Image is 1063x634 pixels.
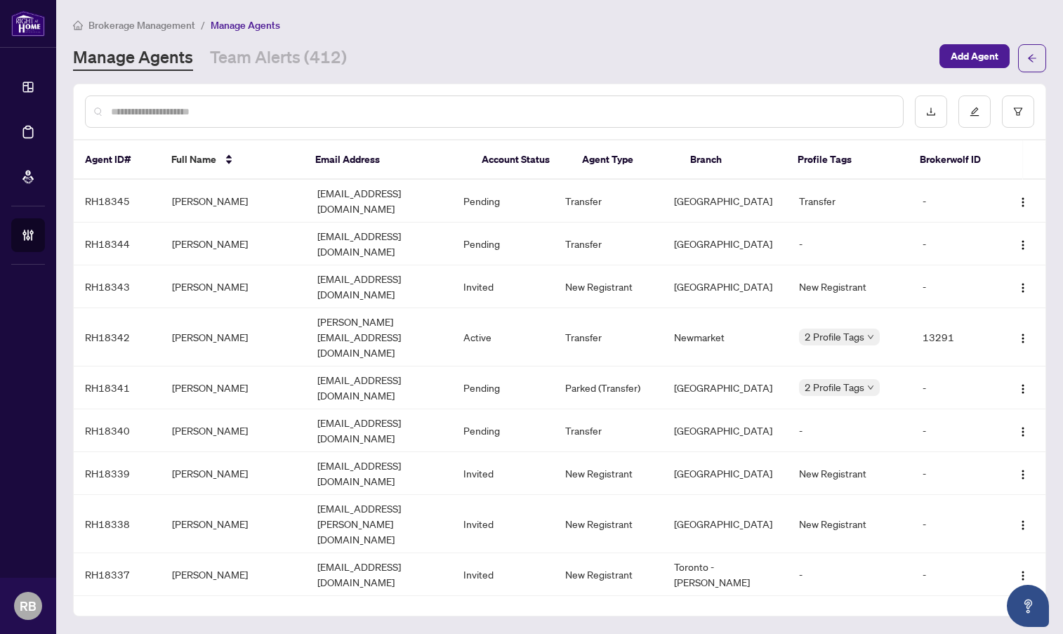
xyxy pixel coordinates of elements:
[160,140,304,180] th: Full Name
[161,180,306,223] td: [PERSON_NAME]
[911,409,998,452] td: -
[74,140,160,180] th: Agent ID#
[161,409,306,452] td: [PERSON_NAME]
[74,553,161,596] td: RH18337
[554,180,663,223] td: Transfer
[161,223,306,265] td: [PERSON_NAME]
[201,17,205,33] li: /
[554,265,663,308] td: New Registrant
[306,366,451,409] td: [EMAIL_ADDRESS][DOMAIN_NAME]
[867,384,874,391] span: down
[1017,197,1029,208] img: Logo
[20,596,37,616] span: RB
[161,495,306,553] td: [PERSON_NAME]
[786,140,909,180] th: Profile Tags
[663,409,788,452] td: [GEOGRAPHIC_DATA]
[306,180,451,223] td: [EMAIL_ADDRESS][DOMAIN_NAME]
[161,265,306,308] td: [PERSON_NAME]
[73,20,83,30] span: home
[788,180,911,223] td: Transfer
[663,180,788,223] td: [GEOGRAPHIC_DATA]
[74,223,161,265] td: RH18344
[74,180,161,223] td: RH18345
[788,265,911,308] td: New Registrant
[304,140,470,180] th: Email Address
[1017,469,1029,480] img: Logo
[452,265,554,308] td: Invited
[74,495,161,553] td: RH18338
[911,495,998,553] td: -
[867,333,874,341] span: down
[571,140,679,180] th: Agent Type
[306,553,451,596] td: [EMAIL_ADDRESS][DOMAIN_NAME]
[1012,232,1034,255] button: Logo
[74,366,161,409] td: RH18341
[452,495,554,553] td: Invited
[1017,570,1029,581] img: Logo
[1017,239,1029,251] img: Logo
[306,409,451,452] td: [EMAIL_ADDRESS][DOMAIN_NAME]
[679,140,787,180] th: Branch
[663,308,788,366] td: Newmarket
[554,308,663,366] td: Transfer
[88,19,195,32] span: Brokerage Management
[554,409,663,452] td: Transfer
[958,95,991,128] button: edit
[554,553,663,596] td: New Registrant
[788,495,911,553] td: New Registrant
[911,366,998,409] td: -
[1012,563,1034,586] button: Logo
[452,180,554,223] td: Pending
[911,265,998,308] td: -
[452,308,554,366] td: Active
[171,152,216,167] span: Full Name
[915,95,947,128] button: download
[74,409,161,452] td: RH18340
[911,452,998,495] td: -
[805,329,864,345] span: 2 Profile Tags
[306,452,451,495] td: [EMAIL_ADDRESS][DOMAIN_NAME]
[951,45,998,67] span: Add Agent
[1012,513,1034,535] button: Logo
[306,265,451,308] td: [EMAIL_ADDRESS][DOMAIN_NAME]
[554,495,663,553] td: New Registrant
[161,308,306,366] td: [PERSON_NAME]
[663,452,788,495] td: [GEOGRAPHIC_DATA]
[911,180,998,223] td: -
[306,495,451,553] td: [EMAIL_ADDRESS][PERSON_NAME][DOMAIN_NAME]
[663,553,788,596] td: Toronto - [PERSON_NAME]
[554,366,663,409] td: Parked (Transfer)
[663,366,788,409] td: [GEOGRAPHIC_DATA]
[74,308,161,366] td: RH18342
[452,223,554,265] td: Pending
[161,553,306,596] td: [PERSON_NAME]
[926,107,936,117] span: download
[1012,419,1034,442] button: Logo
[911,223,998,265] td: -
[1013,107,1023,117] span: filter
[306,308,451,366] td: [PERSON_NAME][EMAIL_ADDRESS][DOMAIN_NAME]
[211,19,280,32] span: Manage Agents
[1007,585,1049,627] button: Open asap
[1017,333,1029,344] img: Logo
[452,366,554,409] td: Pending
[1012,376,1034,399] button: Logo
[663,495,788,553] td: [GEOGRAPHIC_DATA]
[805,379,864,395] span: 2 Profile Tags
[1017,383,1029,395] img: Logo
[1012,326,1034,348] button: Logo
[1017,282,1029,293] img: Logo
[1017,520,1029,531] img: Logo
[73,46,193,71] a: Manage Agents
[74,452,161,495] td: RH18339
[788,409,911,452] td: -
[554,452,663,495] td: New Registrant
[452,452,554,495] td: Invited
[161,452,306,495] td: [PERSON_NAME]
[909,140,995,180] th: Brokerwolf ID
[470,140,571,180] th: Account Status
[452,409,554,452] td: Pending
[306,223,451,265] td: [EMAIL_ADDRESS][DOMAIN_NAME]
[939,44,1010,68] button: Add Agent
[788,553,911,596] td: -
